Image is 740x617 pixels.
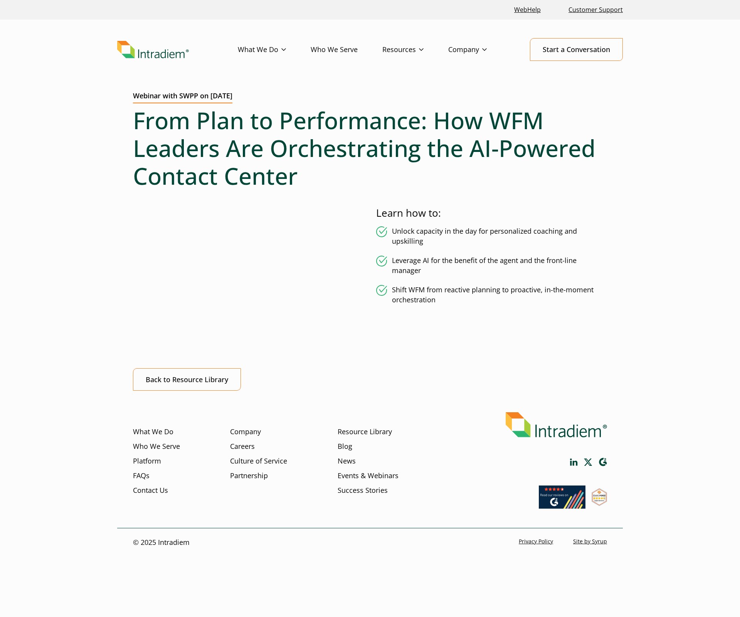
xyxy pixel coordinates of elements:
img: Read our reviews on G2 [539,486,585,509]
a: Company [230,427,261,437]
a: Company [448,39,511,61]
li: Shift WFM from reactive planning to proactive, in-the-moment orchestration [376,285,607,305]
a: Platform [133,456,161,466]
a: Events & Webinars [338,471,399,481]
a: Success Stories [338,486,388,496]
a: Partnership [230,471,268,481]
a: Resource Library [338,427,392,437]
a: Back to Resource Library [133,368,241,391]
a: Privacy Policy [519,538,553,545]
a: News [338,456,356,466]
li: Leverage AI for the benefit of the agent and the front-line manager [376,256,607,276]
a: Customer Support [565,2,626,18]
a: Link to homepage of Intradiem [117,41,238,59]
a: Start a Conversation [530,38,623,61]
p: Learn how to: [376,206,607,220]
a: Blog [338,442,352,452]
a: Link opens in a new window [539,501,585,511]
li: Unlock capacity in the day for personalized coaching and upskilling [376,226,607,246]
a: Who We Serve [311,39,382,61]
a: Culture of Service [230,456,287,466]
a: Link opens in a new window [584,459,592,466]
a: FAQs [133,471,150,481]
a: What We Do [133,427,173,437]
h2: Webinar with SWPP on [DATE] [133,92,232,103]
a: Link opens in a new window [570,459,578,466]
a: Link opens in a new window [592,499,607,508]
a: Resources [382,39,448,61]
img: Intradiem [506,412,607,437]
a: What We Do [238,39,311,61]
img: SourceForge User Reviews [592,488,607,506]
a: Contact Us [133,486,168,496]
a: Link opens in a new window [599,458,607,467]
a: Link opens in a new window [511,2,544,18]
a: Careers [230,442,255,452]
a: Who We Serve [133,442,180,452]
p: © 2025 Intradiem [133,538,190,548]
a: Site by Syrup [573,538,607,545]
img: Intradiem [117,41,189,59]
h1: From Plan to Performance: How WFM Leaders Are Orchestrating the AI-Powered Contact Center [133,106,607,190]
